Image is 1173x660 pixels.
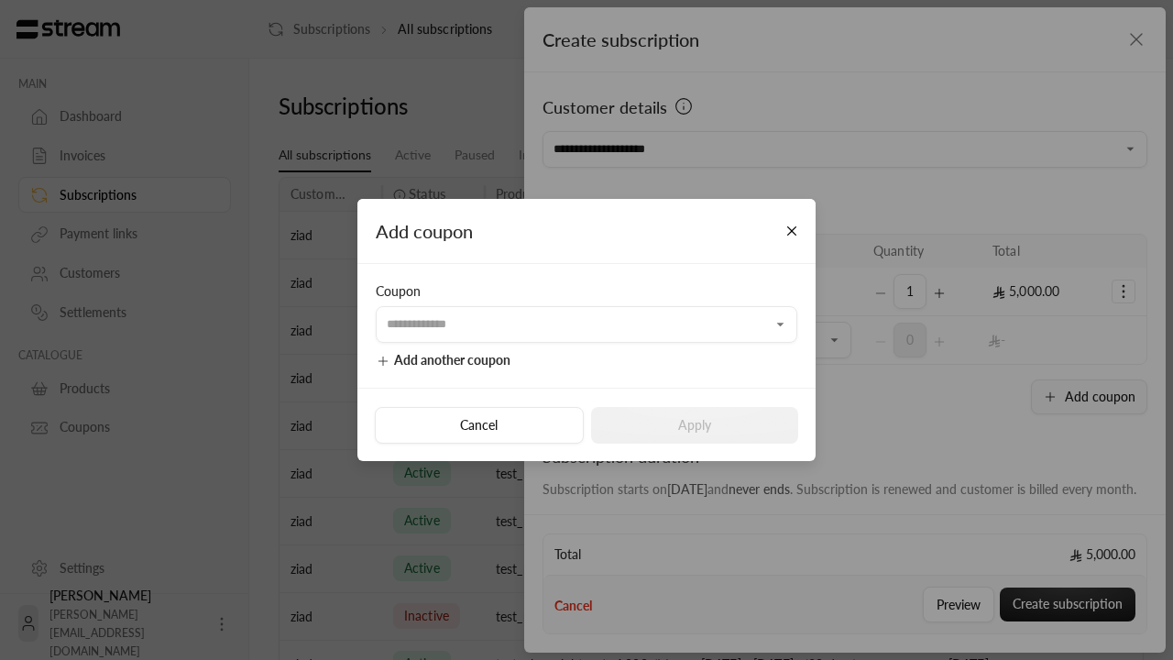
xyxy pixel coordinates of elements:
[394,352,510,368] span: Add another coupon
[770,313,792,335] button: Open
[776,215,808,247] button: Close
[376,282,797,301] div: Coupon
[376,220,473,242] span: Add coupon
[375,407,583,444] button: Cancel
